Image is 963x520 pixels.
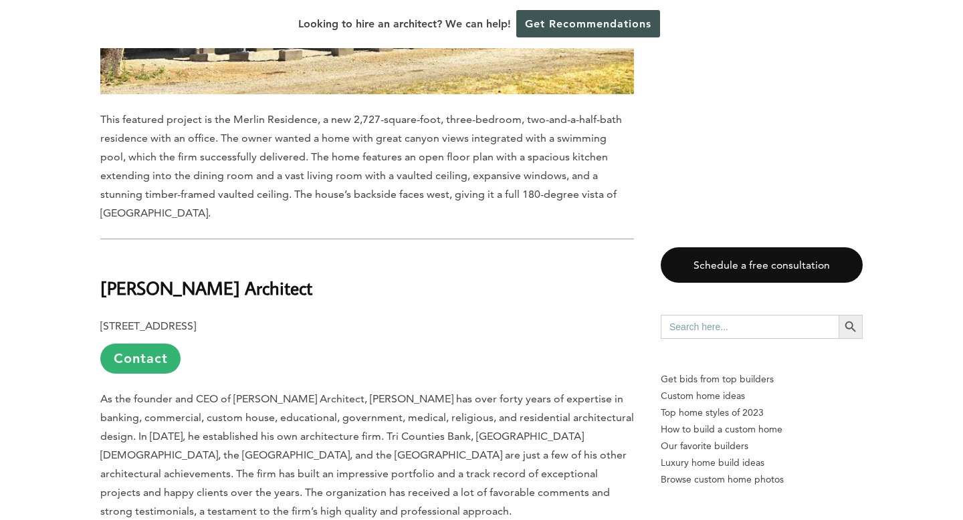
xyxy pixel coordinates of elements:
a: Custom home ideas [661,388,863,404]
span: This featured project is the Merlin Residence, a new 2,727-square-foot, three-bedroom, two-and-a-... [100,113,622,219]
b: [STREET_ADDRESS] [100,319,196,332]
a: Our favorite builders [661,438,863,454]
a: How to build a custom home [661,421,863,438]
a: Schedule a free consultation [661,247,863,283]
a: Top home styles of 2023 [661,404,863,421]
a: Get Recommendations [516,10,660,37]
svg: Search [843,319,858,334]
a: Luxury home build ideas [661,454,863,471]
p: Get bids from top builders [661,371,863,388]
span: As the founder and CEO of [PERSON_NAME] Architect, [PERSON_NAME] has over forty years of expertis... [100,392,634,517]
a: Contact [100,344,181,374]
a: Browse custom home photos [661,471,863,488]
b: [PERSON_NAME] Architect [100,276,312,299]
input: Search here... [661,315,839,339]
iframe: Drift Widget Chat Controller [706,424,947,504]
